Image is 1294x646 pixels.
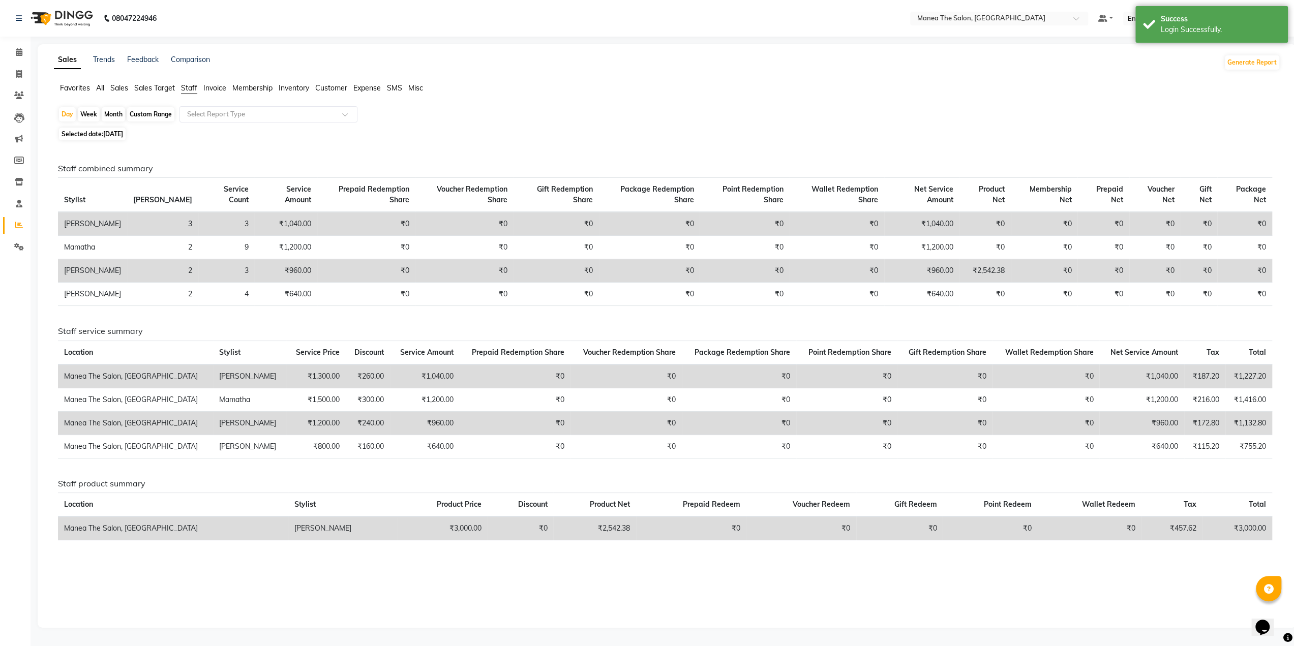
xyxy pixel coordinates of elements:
[78,107,100,121] div: Week
[790,283,884,306] td: ₹0
[1249,500,1266,509] span: Total
[1181,236,1217,259] td: ₹0
[1217,212,1272,236] td: ₹0
[127,212,198,236] td: 3
[58,364,213,388] td: Manea The Salon, [GEOGRAPHIC_DATA]
[943,516,1037,540] td: ₹0
[1184,411,1225,435] td: ₹172.80
[171,55,210,64] a: Comparison
[518,500,547,509] span: Discount
[1161,14,1280,24] div: Success
[992,411,1099,435] td: ₹0
[790,212,884,236] td: ₹0
[884,283,959,306] td: ₹640.00
[460,411,571,435] td: ₹0
[514,283,599,306] td: ₹0
[1217,259,1272,283] td: ₹0
[58,435,213,458] td: Manea The Salon, [GEOGRAPHIC_DATA]
[398,516,488,540] td: ₹3,000.00
[1077,212,1129,236] td: ₹0
[796,388,897,411] td: ₹0
[437,500,482,509] span: Product Price
[58,212,127,236] td: [PERSON_NAME]
[1207,348,1219,357] span: Tax
[1099,411,1184,435] td: ₹960.00
[127,259,198,283] td: 2
[1011,283,1077,306] td: ₹0
[390,411,460,435] td: ₹960.00
[590,500,630,509] span: Product Net
[58,326,1272,336] h6: Staff service summary
[583,348,676,357] span: Voucher Redemption Share
[58,388,213,411] td: Manea The Salon, [GEOGRAPHIC_DATA]
[58,283,127,306] td: [PERSON_NAME]
[346,388,390,411] td: ₹300.00
[296,348,340,357] span: Service Price
[54,51,81,69] a: Sales
[127,107,174,121] div: Custom Range
[93,55,115,64] a: Trends
[959,259,1011,283] td: ₹2,542.38
[570,435,682,458] td: ₹0
[514,236,599,259] td: ₹0
[514,212,599,236] td: ₹0
[1129,212,1181,236] td: ₹0
[127,236,198,259] td: 2
[294,500,316,509] span: Stylist
[58,516,288,540] td: Manea The Salon, [GEOGRAPHIC_DATA]
[133,195,192,204] span: [PERSON_NAME]
[1236,184,1266,204] span: Package Net
[1161,24,1280,35] div: Login Successfully.
[811,184,878,204] span: Wallet Redemption Share
[570,364,682,388] td: ₹0
[353,83,381,93] span: Expense
[346,411,390,435] td: ₹240.00
[1011,259,1077,283] td: ₹0
[254,283,317,306] td: ₹640.00
[1217,283,1272,306] td: ₹0
[979,184,1005,204] span: Product Net
[599,236,700,259] td: ₹0
[1181,259,1217,283] td: ₹0
[700,212,790,236] td: ₹0
[213,435,286,458] td: [PERSON_NAME]
[134,83,175,93] span: Sales Target
[346,364,390,388] td: ₹260.00
[223,184,248,204] span: Service Count
[59,128,126,140] span: Selected date:
[64,500,93,509] span: Location
[793,500,850,509] span: Voucher Redeem
[1110,348,1178,357] span: Net Service Amount
[1202,516,1273,540] td: ₹3,000.00
[415,236,514,259] td: ₹0
[599,283,700,306] td: ₹0
[790,259,884,283] td: ₹0
[1129,259,1181,283] td: ₹0
[682,500,740,509] span: Prepaid Redeem
[408,83,423,93] span: Misc
[346,435,390,458] td: ₹160.00
[570,411,682,435] td: ₹0
[1005,348,1093,357] span: Wallet Redemption Share
[682,388,796,411] td: ₹0
[254,259,317,283] td: ₹960.00
[992,435,1099,458] td: ₹0
[914,184,953,204] span: Net Service Amount
[599,212,700,236] td: ₹0
[884,236,959,259] td: ₹1,200.00
[213,411,286,435] td: [PERSON_NAME]
[884,259,959,283] td: ₹960.00
[286,364,346,388] td: ₹1,300.00
[110,83,128,93] span: Sales
[1184,364,1225,388] td: ₹187.20
[219,348,240,357] span: Stylist
[286,411,346,435] td: ₹1,200.00
[203,83,226,93] span: Invoice
[897,388,992,411] td: ₹0
[599,259,700,283] td: ₹0
[1184,435,1225,458] td: ₹115.20
[723,184,784,204] span: Point Redemption Share
[59,107,76,121] div: Day
[1099,388,1184,411] td: ₹1,200.00
[232,83,273,93] span: Membership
